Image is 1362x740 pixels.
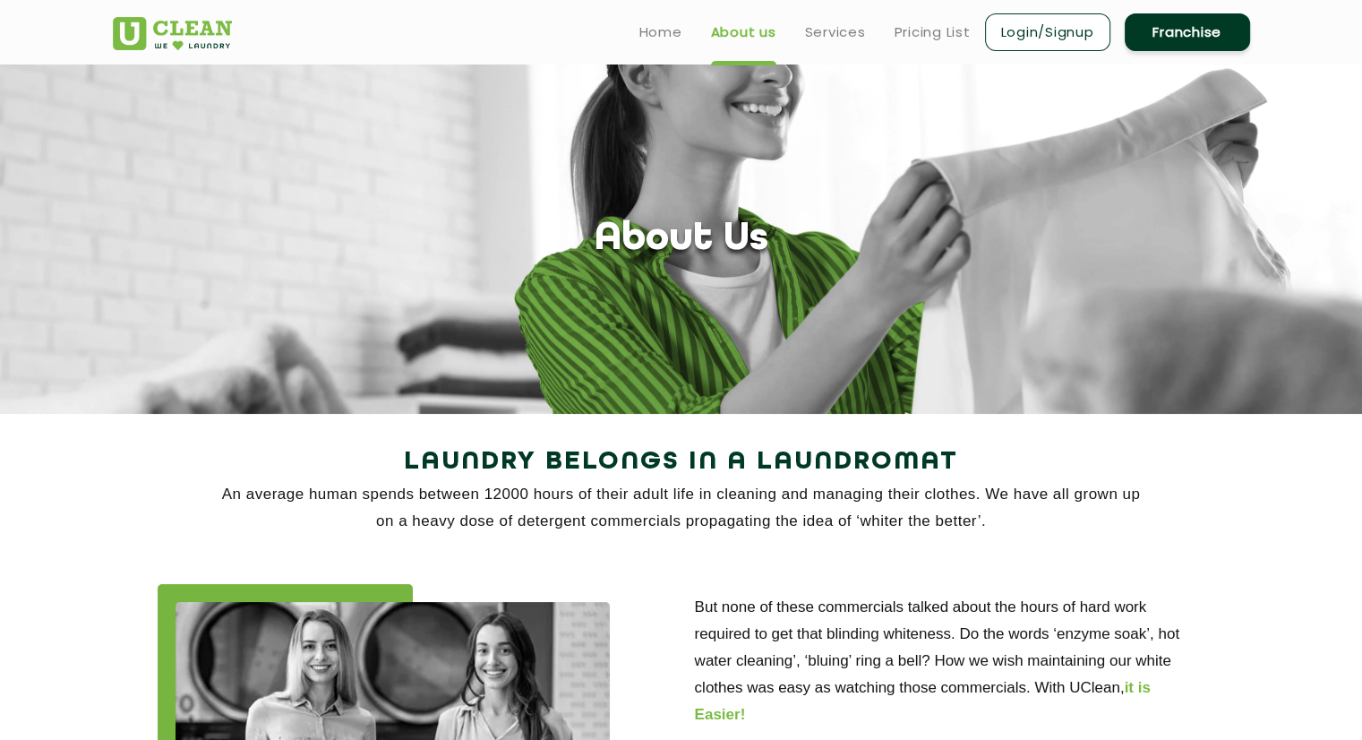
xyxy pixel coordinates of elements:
[985,13,1110,51] a: Login/Signup
[113,481,1250,535] p: An average human spends between 12000 hours of their adult life in cleaning and managing their cl...
[895,22,971,43] a: Pricing List
[1125,13,1250,51] a: Franchise
[595,217,768,262] h1: About Us
[711,22,776,43] a: About us
[113,17,232,50] img: UClean Laundry and Dry Cleaning
[113,441,1250,484] h2: Laundry Belongs in a Laundromat
[695,594,1205,728] p: But none of these commercials talked about the hours of hard work required to get that blinding w...
[639,22,682,43] a: Home
[805,22,866,43] a: Services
